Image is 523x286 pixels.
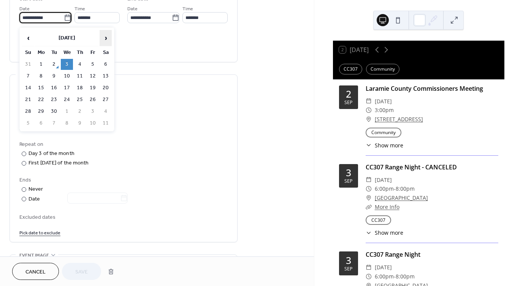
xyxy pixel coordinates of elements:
td: 14 [22,82,34,93]
span: - [394,272,396,281]
span: ‹ [22,30,34,46]
span: 8:00pm [396,184,415,193]
button: ​Show more [366,229,403,237]
td: 7 [22,71,34,82]
div: ​ [366,106,372,115]
div: ​ [366,202,372,212]
span: [DATE] [375,263,392,272]
span: Time [74,5,85,13]
td: 8 [35,71,47,82]
div: Day 3 of the month [29,150,74,158]
td: 23 [48,94,60,105]
span: 6:00pm [375,272,394,281]
div: ​ [366,229,372,237]
td: 21 [22,94,34,105]
td: 6 [100,59,112,70]
span: Show more [375,229,403,237]
td: 5 [87,59,99,70]
span: Date [19,5,30,13]
td: 2 [48,59,60,70]
div: First [DATE] of the month [29,159,89,167]
td: 19 [87,82,99,93]
span: Pick date to exclude [19,229,60,237]
th: Th [74,47,86,58]
div: Laramie County Commissioners Meeting [366,84,498,93]
div: ​ [366,175,372,185]
div: ​ [366,184,372,193]
th: Mo [35,47,47,58]
th: [DATE] [35,30,99,46]
div: 3 [346,168,351,177]
span: Event image [19,251,49,259]
td: 9 [48,71,60,82]
div: ​ [366,272,372,281]
a: More Info [375,203,399,210]
td: 1 [61,106,73,117]
th: Sa [100,47,112,58]
th: Su [22,47,34,58]
td: 11 [100,118,112,129]
div: CC307 [339,64,362,74]
span: 3:00pm [375,106,394,115]
td: 3 [61,59,73,70]
div: 3 [346,256,351,265]
td: 18 [74,82,86,93]
a: [GEOGRAPHIC_DATA] [375,193,428,202]
div: Repeat on [19,141,226,149]
td: 31 [22,59,34,70]
td: 1 [35,59,47,70]
td: 29 [35,106,47,117]
th: Fr [87,47,99,58]
td: 12 [87,71,99,82]
span: Date [127,5,138,13]
a: Cancel [12,263,59,280]
td: 11 [74,71,86,82]
td: 4 [100,106,112,117]
td: 22 [35,94,47,105]
div: ​ [366,115,372,124]
td: 15 [35,82,47,93]
a: CC307 Range Night [366,250,420,259]
td: 6 [35,118,47,129]
div: Ends [19,176,226,184]
span: › [100,30,111,46]
td: 16 [48,82,60,93]
td: 4 [74,59,86,70]
td: 7 [48,118,60,129]
td: 9 [74,118,86,129]
td: 10 [87,118,99,129]
span: 8:00pm [396,272,415,281]
span: Time [182,5,193,13]
div: ​ [366,141,372,149]
td: 24 [61,94,73,105]
td: 30 [48,106,60,117]
div: Sep [344,100,353,105]
div: Community [366,64,399,74]
a: CC307 Range Night - CANCELED [366,163,457,171]
td: 17 [61,82,73,93]
div: 2 [346,89,351,99]
th: We [61,47,73,58]
div: Date [29,195,128,204]
td: 13 [100,71,112,82]
td: 25 [74,94,86,105]
td: 26 [87,94,99,105]
button: ​Show more [366,141,403,149]
span: - [394,184,396,193]
div: ​ [366,263,372,272]
div: Sep [344,179,353,184]
td: 3 [87,106,99,117]
a: [STREET_ADDRESS] [375,115,423,124]
td: 2 [74,106,86,117]
td: 20 [100,82,112,93]
td: 5 [22,118,34,129]
td: 28 [22,106,34,117]
span: [DATE] [375,175,392,185]
td: 10 [61,71,73,82]
span: Excluded dates [19,213,228,221]
div: Never [29,185,43,193]
div: Sep [344,267,353,272]
span: 6:00pm [375,184,394,193]
span: Show more [375,141,403,149]
th: Tu [48,47,60,58]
